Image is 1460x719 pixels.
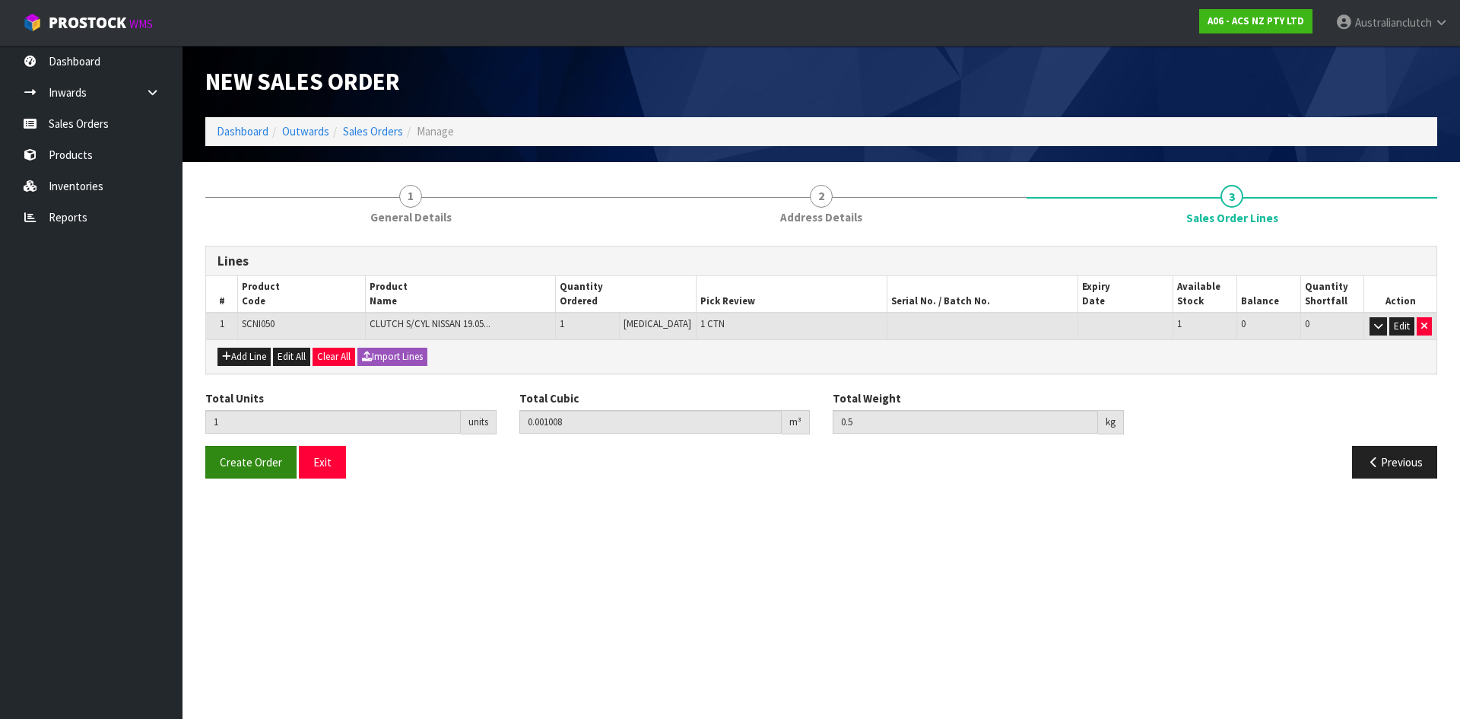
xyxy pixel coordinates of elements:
[700,317,725,330] span: 1 CTN
[1186,210,1278,226] span: Sales Order Lines
[205,410,461,434] input: Total Units
[1355,15,1432,30] span: Australianclutch
[49,13,126,33] span: ProStock
[23,13,42,32] img: cube-alt.png
[220,317,224,330] span: 1
[205,390,264,406] label: Total Units
[370,209,452,225] span: General Details
[810,185,833,208] span: 2
[299,446,346,479] button: Exit
[205,234,1437,491] span: Sales Order Lines
[1078,276,1173,313] th: Expiry Date
[217,124,268,138] a: Dashboard
[782,410,810,434] div: m³
[560,317,564,330] span: 1
[624,317,691,330] span: [MEDICAL_DATA]
[519,390,579,406] label: Total Cubic
[833,410,1098,434] input: Total Weight
[238,276,365,313] th: Product Code
[1389,317,1414,336] button: Edit
[1237,276,1301,313] th: Balance
[461,410,497,434] div: units
[242,317,275,330] span: SCNI050
[1300,276,1364,313] th: Quantity Shortfall
[556,276,697,313] th: Quantity Ordered
[697,276,887,313] th: Pick Review
[129,17,153,31] small: WMS
[1208,14,1304,27] strong: A06 - ACS NZ PTY LTD
[780,209,862,225] span: Address Details
[887,276,1078,313] th: Serial No. / Batch No.
[206,276,238,313] th: #
[217,348,271,366] button: Add Line
[205,446,297,479] button: Create Order
[1364,276,1436,313] th: Action
[343,124,403,138] a: Sales Orders
[1098,410,1124,434] div: kg
[282,124,329,138] a: Outwards
[313,348,355,366] button: Clear All
[220,455,282,469] span: Create Order
[417,124,454,138] span: Manage
[205,66,400,97] span: New Sales Order
[1352,446,1437,479] button: Previous
[519,410,782,434] input: Total Cubic
[833,390,901,406] label: Total Weight
[1220,185,1243,208] span: 3
[217,254,1425,269] h3: Lines
[357,348,427,366] button: Import Lines
[1241,317,1246,330] span: 0
[1305,317,1309,330] span: 0
[1177,317,1182,330] span: 1
[370,317,490,330] span: CLUTCH S/CYL NISSAN 19.05...
[399,185,422,208] span: 1
[273,348,310,366] button: Edit All
[1173,276,1237,313] th: Available Stock
[365,276,556,313] th: Product Name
